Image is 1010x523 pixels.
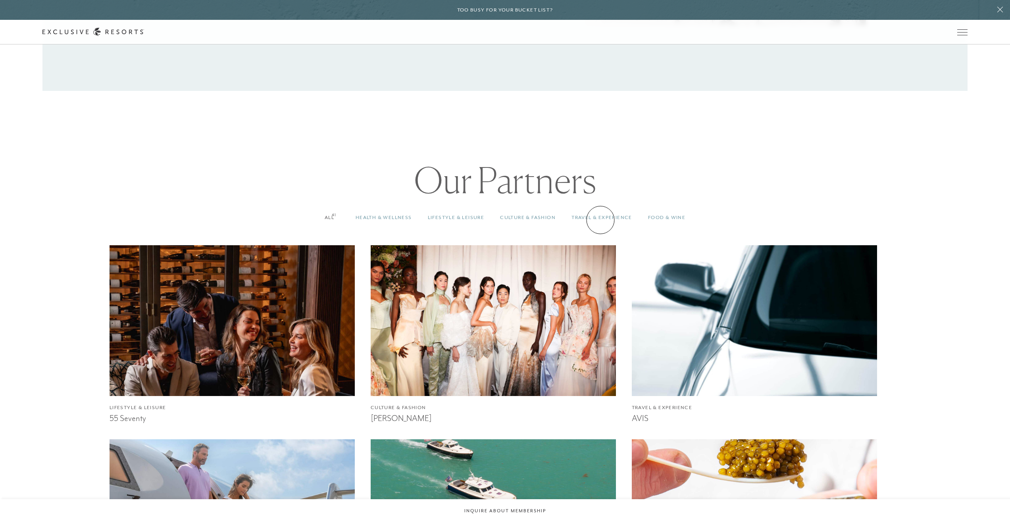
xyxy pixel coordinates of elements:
[110,404,355,411] h4: Lifestyle & Leisure
[371,245,616,423] a: Culture & Fashion[PERSON_NAME]
[371,404,616,411] h4: Culture & Fashion
[632,411,877,423] h3: AVIS
[371,245,616,423] article: Learn More About ANDREW KWON
[110,245,355,423] a: Lifestyle & Leisure55 Seventy
[492,206,564,229] a: Culture & Fashion
[110,411,355,423] h3: 55 Seventy
[332,212,337,218] span: 41
[640,206,693,229] a: Food & Wine
[632,404,877,411] h4: Travel & Experience
[420,206,492,229] a: Lifestyle & Leisure
[457,6,553,14] h6: Too busy for your bucket list?
[973,486,1010,523] iframe: Qualified Messenger
[564,206,640,229] a: Travel & Experience
[348,206,420,229] a: Health & Wellness
[371,411,616,423] h3: [PERSON_NAME]
[376,162,634,198] h3: Our Partners
[632,245,877,423] a: Travel & ExperienceAVIS
[110,245,355,423] article: Learn More About 55 Seventy
[632,245,877,423] article: Learn More About AVIS
[317,206,348,229] a: All41
[957,29,968,35] button: Open navigation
